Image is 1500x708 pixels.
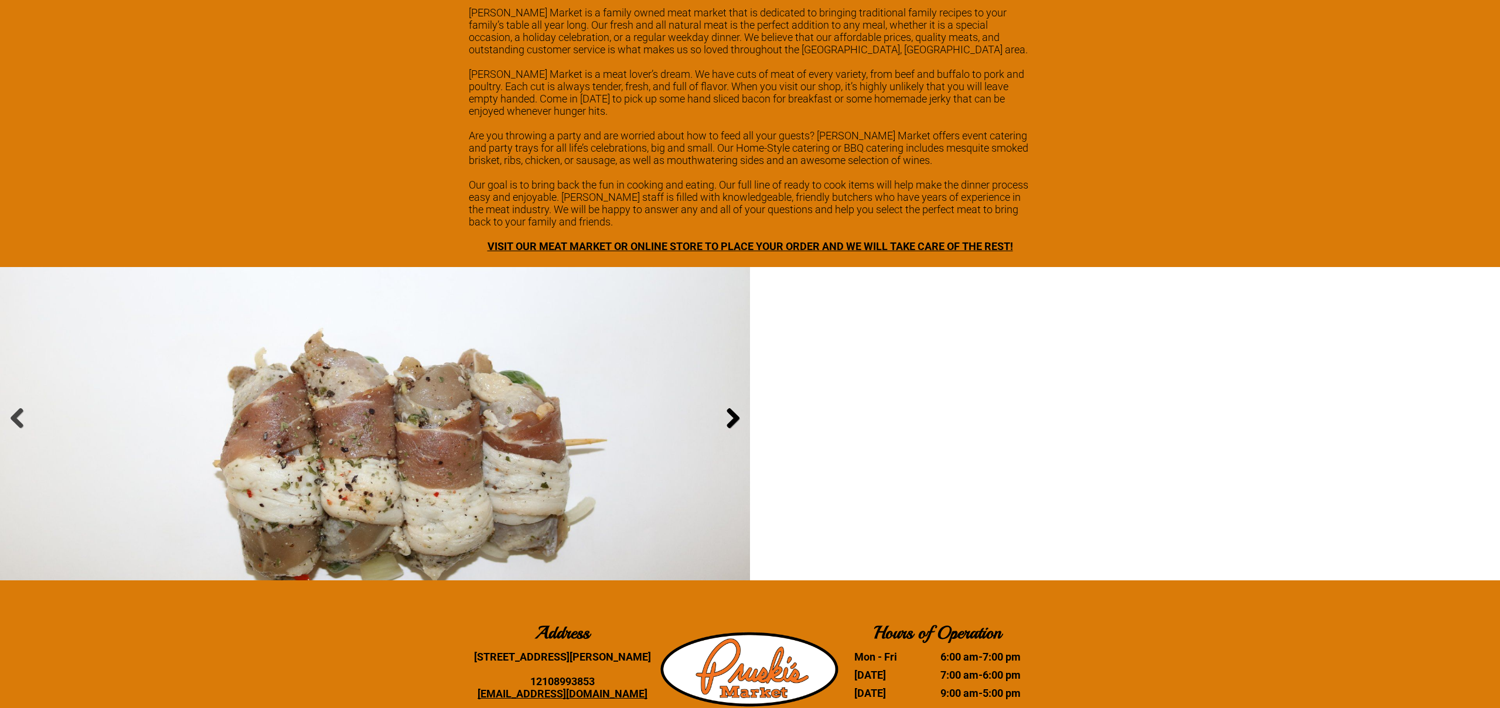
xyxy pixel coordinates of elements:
[983,651,1021,663] time: 7:00 pm
[940,651,979,663] time: 6:00 am
[854,687,921,699] dt: [DATE]
[854,669,921,681] dt: [DATE]
[478,688,647,700] a: [EMAIL_ADDRESS][DOMAIN_NAME]
[922,687,1021,699] dd: -
[469,179,1028,228] font: Our goal is to bring back the fun in cooking and eating. Our full line of ready to cook items wil...
[469,6,1028,56] font: [PERSON_NAME] Market is a family owned meat market that is dedicated to bringing traditional fami...
[535,621,589,644] b: Address
[940,687,979,699] time: 9:00 am
[469,129,1028,166] font: Are you throwing a party and are worried about how to feed all your guests? [PERSON_NAME] Market ...
[983,669,1021,681] time: 6:00 pm
[469,68,1024,117] font: [PERSON_NAME] Market is a meat lover’s dream. We have cuts of meat of every variety, from beef an...
[487,240,1013,252] a: VISIT OUR MEAT MARKET OR ONLINE STORE TO PLACE YOUR ORDER AND WE WILL TAKE CARE OF THE REST!
[922,651,1021,663] dd: -
[874,621,1001,644] b: Hours of Operation
[469,651,656,663] div: [STREET_ADDRESS][PERSON_NAME]
[940,669,979,681] time: 7:00 am
[469,675,656,688] div: 12108993853
[854,651,921,663] dt: Mon - Fri
[983,687,1021,699] time: 5:00 pm
[922,669,1021,681] dd: -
